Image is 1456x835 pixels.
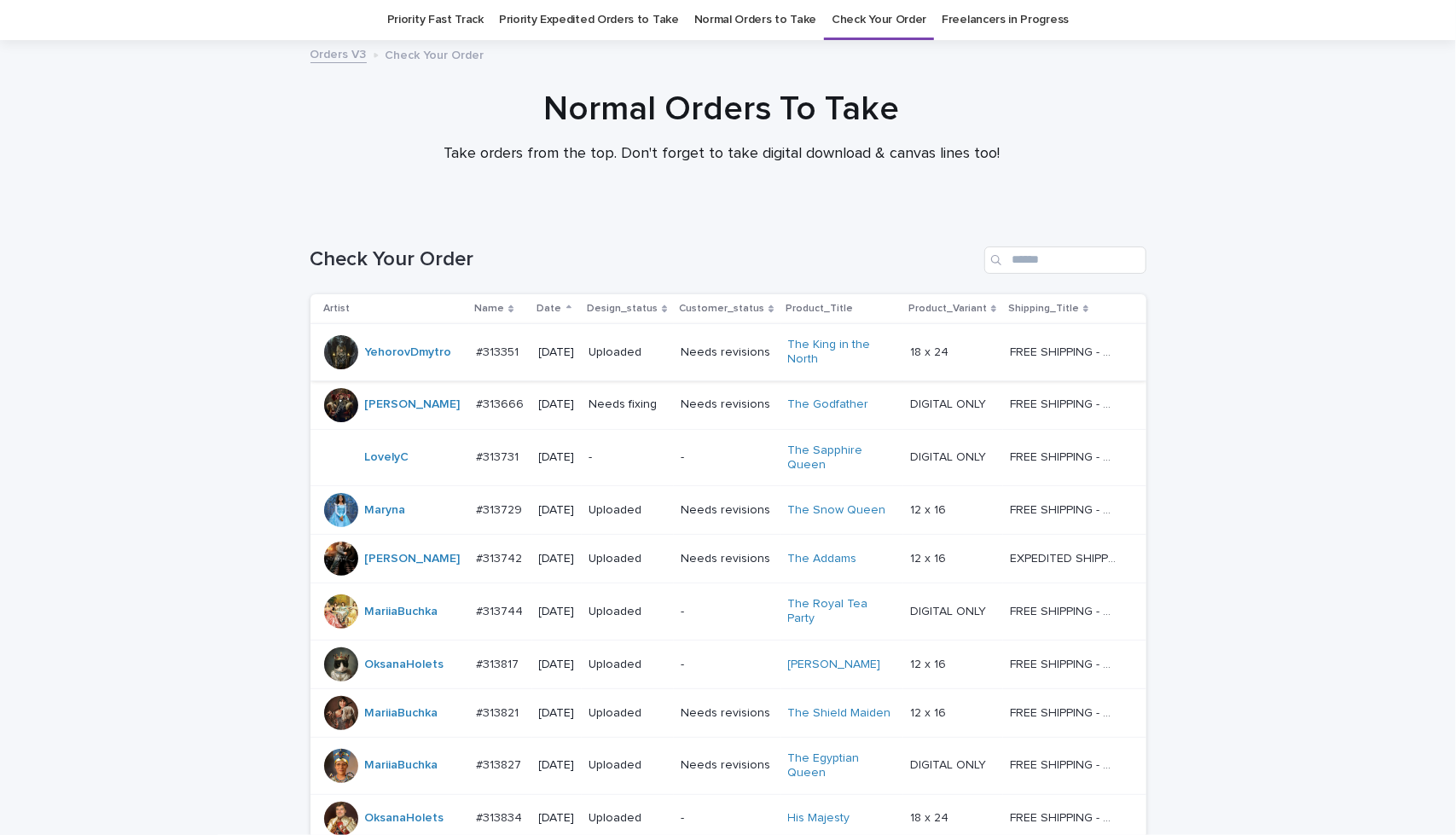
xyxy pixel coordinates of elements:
[365,450,409,465] a: LovelyC
[310,324,1146,381] tr: YehorovDmytro #313351#313351 [DATE]UploadedNeeds revisionsThe King in the North 18 x 2418 x 24 FR...
[589,811,667,826] p: Uploaded
[365,811,444,826] a: OksanaHolets
[539,706,576,721] p: [DATE]
[539,658,576,672] p: [DATE]
[589,706,667,721] p: Uploaded
[589,345,667,360] p: Uploaded
[587,299,658,318] p: Design_status
[365,605,438,619] a: MariiaBuchka
[386,44,484,63] p: Check Your Order
[1010,755,1120,773] p: FREE SHIPPING - preview in 1-2 business days, after your approval delivery will take 5-10 b.d.
[910,755,989,773] p: DIGITAL ONLY
[681,397,774,412] p: Needs revisions
[476,703,522,721] p: #313821
[476,342,522,360] p: #313351
[1010,447,1120,465] p: FREE SHIPPING - preview in 1-2 business days, after your approval delivery will take 5-10 b.d.
[539,503,576,518] p: [DATE]
[910,601,989,619] p: DIGITAL ONLY
[539,811,576,826] p: [DATE]
[910,654,949,672] p: 12 x 16
[681,552,774,566] p: Needs revisions
[476,601,526,619] p: #313744
[310,380,1146,429] tr: [PERSON_NAME] #313666#313666 [DATE]Needs fixingNeeds revisionsThe Godfather DIGITAL ONLYDIGITAL O...
[910,394,989,412] p: DIGITAL ONLY
[679,299,764,318] p: Customer_status
[910,342,952,360] p: 18 x 24
[788,597,895,626] a: The Royal Tea Party
[1010,703,1120,721] p: FREE SHIPPING - preview in 1-2 business days, after your approval delivery will take 5-10 b.d.
[474,299,504,318] p: Name
[681,605,774,619] p: -
[589,552,667,566] p: Uploaded
[1008,299,1079,318] p: Shipping_Title
[476,500,525,518] p: #313729
[365,503,406,518] a: Maryna
[1010,500,1120,518] p: FREE SHIPPING - preview in 1-2 business days, after your approval delivery will take 5-10 b.d.
[476,447,522,465] p: #313731
[910,548,949,566] p: 12 x 16
[476,755,525,773] p: #313827
[788,397,869,412] a: The Godfather
[788,751,895,780] a: The Egyptian Queen
[310,43,367,63] a: Orders V3
[910,500,949,518] p: 12 x 16
[589,503,667,518] p: Uploaded
[681,811,774,826] p: -
[310,640,1146,688] tr: OksanaHolets #313817#313817 [DATE]Uploaded-[PERSON_NAME] 12 x 1612 x 16 FREE SHIPPING - preview i...
[476,808,525,826] p: #313834
[476,548,525,566] p: #313742
[310,737,1146,794] tr: MariiaBuchka #313827#313827 [DATE]UploadedNeeds revisionsThe Egyptian Queen DIGITAL ONLYDIGITAL O...
[304,89,1140,130] h1: Normal Orders To Take
[1010,342,1120,360] p: FREE SHIPPING - preview in 1-2 business days, after your approval delivery will take 5-10 b.d.
[1010,601,1120,619] p: FREE SHIPPING - preview in 1-2 business days, after your approval delivery will take 5-10 b.d.
[539,605,576,619] p: [DATE]
[365,658,444,672] a: OksanaHolets
[310,429,1146,486] tr: LovelyC #313731#313731 [DATE]--The Sapphire Queen DIGITAL ONLYDIGITAL ONLY FREE SHIPPING - previe...
[908,299,987,318] p: Product_Variant
[786,299,854,318] p: Product_Title
[681,345,774,360] p: Needs revisions
[681,706,774,721] p: Needs revisions
[788,338,895,367] a: The King in the North
[1010,808,1120,826] p: FREE SHIPPING - preview in 1-2 business days, after your approval delivery will take 5-10 b.d.
[910,703,949,721] p: 12 x 16
[1010,654,1120,672] p: FREE SHIPPING - preview in 1-2 business days, after your approval delivery will take 5-10 b.d.
[310,486,1146,535] tr: Maryna #313729#313729 [DATE]UploadedNeeds revisionsThe Snow Queen 12 x 1612 x 16 FREE SHIPPING - ...
[537,299,562,318] p: Date
[910,447,989,465] p: DIGITAL ONLY
[476,654,522,672] p: #313817
[681,758,774,773] p: Needs revisions
[1010,548,1120,566] p: EXPEDITED SHIPPING - preview in 1 business day; delivery up to 5 business days after your approval.
[788,444,895,473] a: The Sapphire Queen
[589,605,667,619] p: Uploaded
[476,394,527,412] p: #313666
[380,145,1063,164] p: Take orders from the top. Don't forget to take digital download & canvas lines too!
[365,345,452,360] a: YehorovDmytro
[310,583,1146,641] tr: MariiaBuchka #313744#313744 [DATE]Uploaded-The Royal Tea Party DIGITAL ONLYDIGITAL ONLY FREE SHIP...
[681,658,774,672] p: -
[788,552,857,566] a: The Addams
[589,397,667,412] p: Needs fixing
[788,503,886,518] a: The Snow Queen
[1010,394,1120,412] p: FREE SHIPPING - preview in 1-2 business days, after your approval delivery will take 5-10 b.d.
[310,535,1146,583] tr: [PERSON_NAME] #313742#313742 [DATE]UploadedNeeds revisionsThe Addams 12 x 1612 x 16 EXPEDITED SHI...
[324,299,351,318] p: Artist
[681,450,774,465] p: -
[365,706,438,721] a: MariiaBuchka
[539,450,576,465] p: [DATE]
[310,688,1146,737] tr: MariiaBuchka #313821#313821 [DATE]UploadedNeeds revisionsThe Shield Maiden 12 x 1612 x 16 FREE SH...
[589,658,667,672] p: Uploaded
[984,246,1146,274] input: Search
[539,758,576,773] p: [DATE]
[589,758,667,773] p: Uploaded
[539,345,576,360] p: [DATE]
[365,397,461,412] a: [PERSON_NAME]
[788,658,881,672] a: [PERSON_NAME]
[365,552,461,566] a: [PERSON_NAME]
[539,552,576,566] p: [DATE]
[910,808,952,826] p: 18 x 24
[681,503,774,518] p: Needs revisions
[788,706,891,721] a: The Shield Maiden
[589,450,667,465] p: -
